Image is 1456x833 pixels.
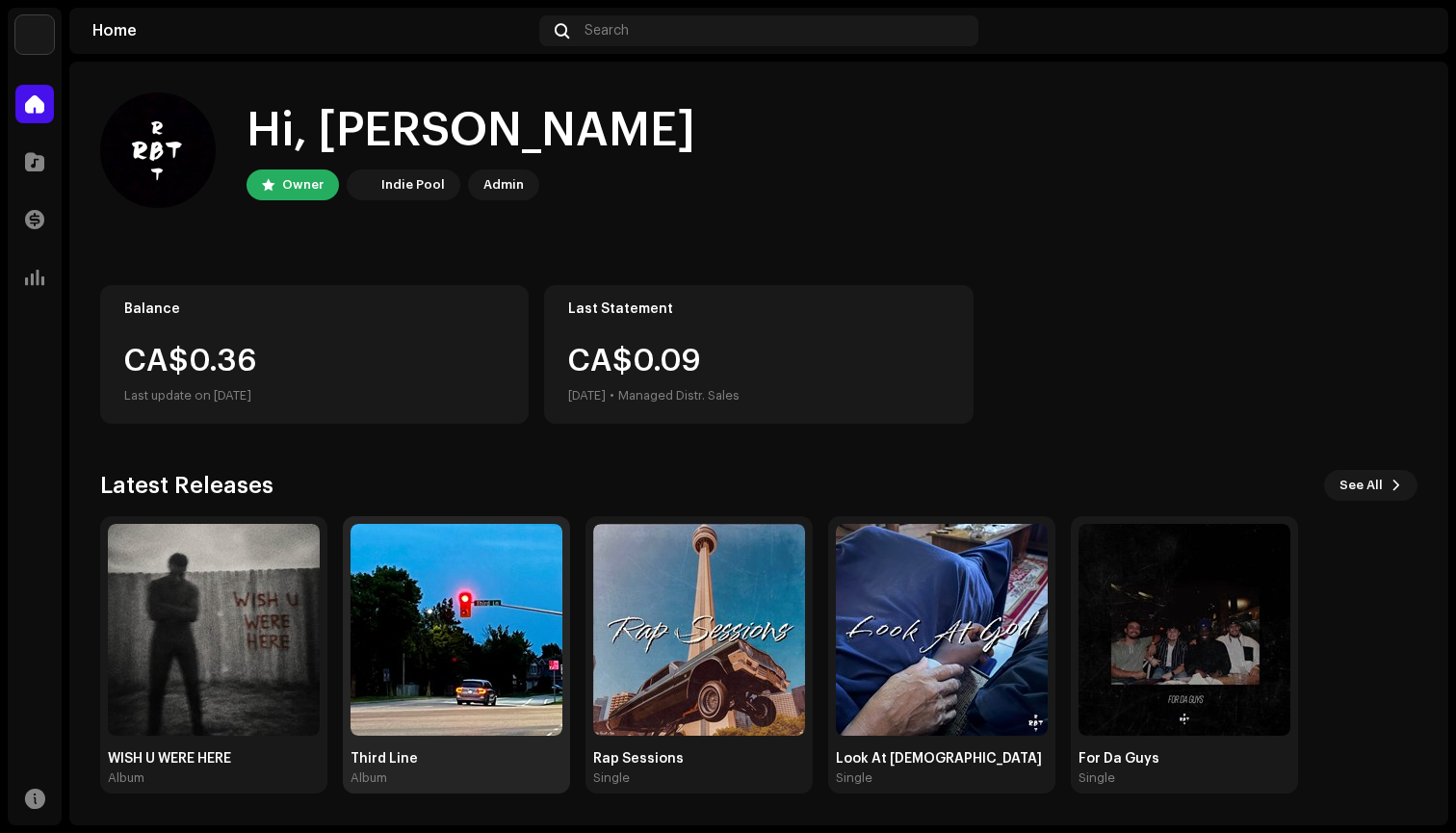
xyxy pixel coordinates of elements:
div: Indie Pool [381,173,445,196]
re-o-card-value: Balance [100,285,529,424]
div: Last update on [DATE] [124,384,505,407]
img: 87ba400a-bfcf-484d-aa25-c20b43b006fc [108,524,320,736]
button: See All [1324,470,1417,501]
div: Balance [124,301,505,317]
div: Home [92,23,532,39]
img: b63b6334-7afc-4413-9254-c9ec4fb9dbdb [100,92,216,208]
span: See All [1339,466,1383,505]
div: Third Line [351,751,562,767]
img: b63b6334-7afc-4413-9254-c9ec4fb9dbdb [1394,15,1425,46]
div: Single [1079,770,1115,786]
div: Single [593,770,630,786]
span: Search [585,23,629,39]
div: Album [108,770,144,786]
div: Rap Sessions [593,751,805,767]
img: 190830b2-3b53-4b0d-992c-d3620458de1d [351,173,374,196]
div: WISH U WERE HERE [108,751,320,767]
img: e4b79da1-2b83-4da7-b07f-ecd7043010ed [351,524,562,736]
div: Hi, [PERSON_NAME] [247,100,695,162]
div: Admin [483,173,524,196]
div: Owner [282,173,324,196]
h3: Latest Releases [100,470,273,501]
div: [DATE] [568,384,606,407]
img: b1525d89-d86d-4952-a6ab-d37600f015f3 [1079,524,1290,736]
div: Single [836,770,872,786]
re-o-card-value: Last Statement [544,285,973,424]
img: 190830b2-3b53-4b0d-992c-d3620458de1d [15,15,54,54]
div: Album [351,770,387,786]
div: Look At [DEMOGRAPHIC_DATA] [836,751,1048,767]
img: 7ec536c6-6551-4175-a0d8-52f751608023 [836,524,1048,736]
div: Last Statement [568,301,949,317]
div: • [610,384,614,407]
img: aab80d26-791e-4ce4-918c-c8411efc4bc3 [593,524,805,736]
div: For Da Guys [1079,751,1290,767]
div: Managed Distr. Sales [618,384,740,407]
